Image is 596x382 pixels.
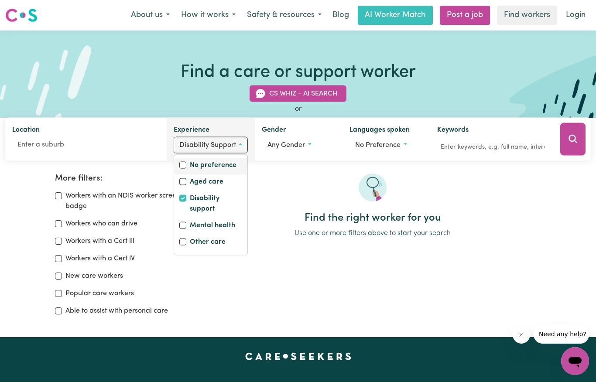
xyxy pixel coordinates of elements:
a: Careseekers logo [5,5,38,25]
label: Gender [262,125,286,137]
label: Other care [190,237,226,249]
button: Worker experience options [174,137,248,153]
label: Aged care [190,177,223,189]
span: No preference [355,142,401,149]
img: Careseekers logo [5,7,38,23]
label: Keywords [437,125,469,137]
button: Worker language preferences [349,137,423,153]
a: Careseekers home page [245,353,351,360]
a: Find workers [497,6,557,25]
label: Able to assist with personal care [65,306,168,316]
label: Workers with an NDIS worker screening badge [65,191,194,211]
button: Safety & resources [241,6,327,24]
label: Mental health [190,220,235,232]
label: Workers with a Cert III [65,236,134,246]
label: Workers who can drive [65,218,137,229]
label: Popular care workers [65,288,134,299]
a: Blog [327,6,354,25]
label: No preference [190,160,236,172]
button: About us [125,6,175,24]
button: CS Whiz - AI Search [250,85,346,102]
iframe: Close message [513,326,530,344]
span: Disability support [179,142,236,149]
button: How it works [175,6,241,24]
iframe: Button to launch messaging window [561,347,589,375]
iframe: Message from company [534,324,589,344]
a: Post a job [440,6,490,25]
div: or [5,104,591,114]
h2: More filters: [55,174,194,184]
input: Enter a suburb [12,137,160,153]
input: Enter keywords, e.g. full name, interests [437,140,548,154]
button: Search [560,123,586,156]
a: AI Worker Match [358,6,433,25]
button: Worker gender preference [262,137,336,153]
label: Experience [174,125,209,137]
label: Location [12,125,40,137]
span: Any gender [267,142,305,149]
h2: Find the right worker for you [204,212,541,225]
div: Worker experience options [174,154,248,256]
label: New care workers [65,271,123,281]
a: Login [561,6,591,25]
label: Languages spoken [349,125,410,137]
label: Disability support [190,193,242,216]
p: Use one or more filters above to start your search [204,228,541,239]
label: Workers with a Cert IV [65,253,135,264]
h1: Find a care or support worker [181,62,416,83]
